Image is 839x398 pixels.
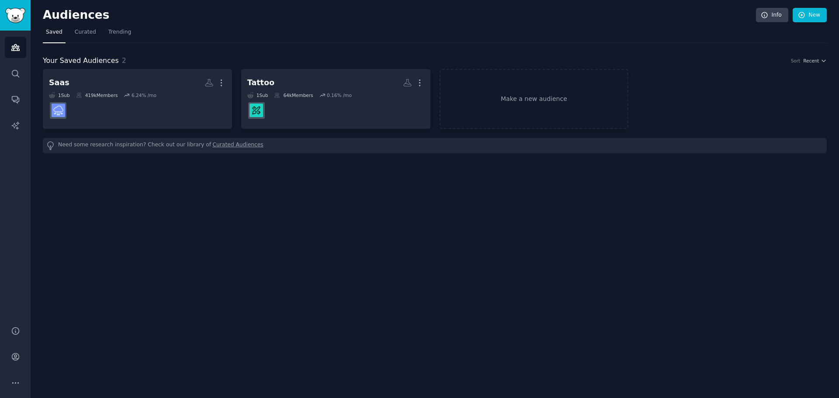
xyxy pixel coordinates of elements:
[274,92,313,98] div: 64k Members
[247,77,274,88] div: Tattoo
[43,69,232,129] a: Saas1Sub419kMembers6.24% /moSaaS
[250,104,263,117] img: Tatuagem
[803,58,827,64] button: Recent
[241,69,430,129] a: Tattoo1Sub64kMembers0.16% /moTatuagem
[49,77,69,88] div: Saas
[213,141,263,150] a: Curated Audiences
[76,92,118,98] div: 419k Members
[52,104,65,117] img: SaaS
[75,28,96,36] span: Curated
[72,25,99,43] a: Curated
[756,8,788,23] a: Info
[108,28,131,36] span: Trending
[803,58,819,64] span: Recent
[5,8,25,23] img: GummySearch logo
[43,138,827,153] div: Need some research inspiration? Check out our library of
[791,58,801,64] div: Sort
[43,8,756,22] h2: Audiences
[793,8,827,23] a: New
[49,92,70,98] div: 1 Sub
[247,92,268,98] div: 1 Sub
[105,25,134,43] a: Trending
[132,92,156,98] div: 6.24 % /mo
[46,28,62,36] span: Saved
[440,69,629,129] a: Make a new audience
[122,56,126,65] span: 2
[43,25,66,43] a: Saved
[327,92,352,98] div: 0.16 % /mo
[43,55,119,66] span: Your Saved Audiences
